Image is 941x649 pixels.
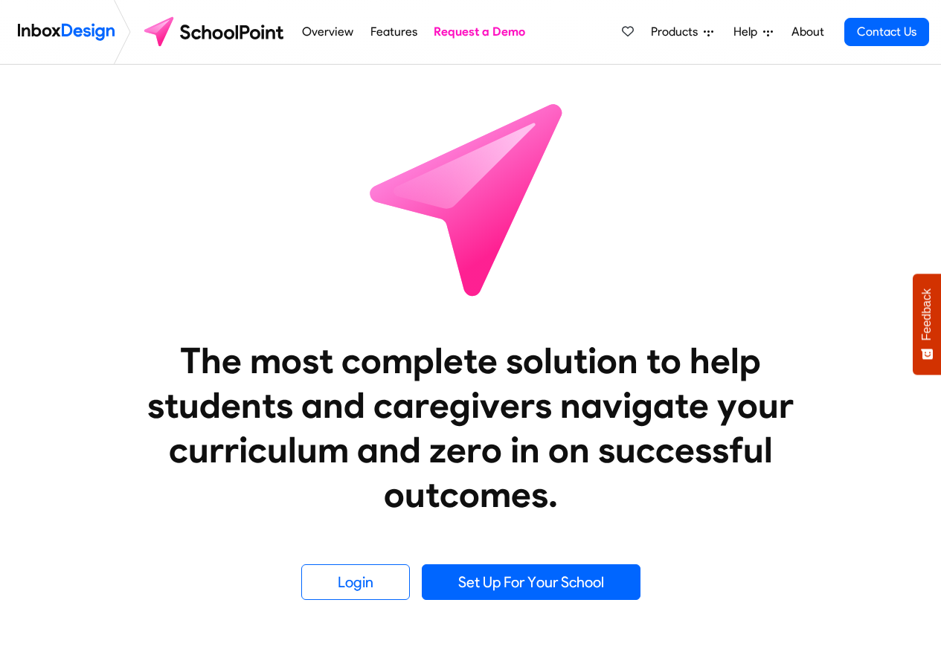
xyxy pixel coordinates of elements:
[337,65,605,332] img: icon_schoolpoint.svg
[728,17,779,47] a: Help
[137,14,294,50] img: schoolpoint logo
[844,18,929,46] a: Contact Us
[645,17,719,47] a: Products
[301,564,410,600] a: Login
[298,17,358,47] a: Overview
[430,17,530,47] a: Request a Demo
[733,23,763,41] span: Help
[651,23,704,41] span: Products
[913,274,941,375] button: Feedback - Show survey
[787,17,828,47] a: About
[118,338,824,517] heading: The most complete solution to help students and caregivers navigate your curriculum and zero in o...
[920,288,934,340] span: Feedback
[366,17,421,47] a: Features
[422,564,640,600] a: Set Up For Your School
